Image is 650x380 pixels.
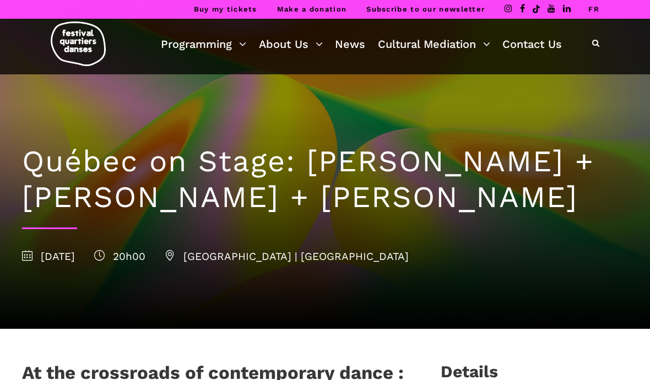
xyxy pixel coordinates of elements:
a: Buy my tickets [194,5,257,13]
a: Make a donation [277,5,347,13]
a: News [335,35,365,53]
img: logo-fqd-med [51,21,106,66]
h1: Québec on Stage: [PERSON_NAME] + [PERSON_NAME] + [PERSON_NAME] [22,144,628,215]
span: [DATE] [22,250,75,263]
span: 20h00 [94,250,145,263]
a: Programming [161,35,246,53]
a: FR [588,5,599,13]
a: Contact Us [502,35,562,53]
span: [GEOGRAPHIC_DATA] | [GEOGRAPHIC_DATA] [165,250,409,263]
a: About Us [259,35,323,53]
a: Cultural Mediation [378,35,490,53]
a: Subscribe to our newsletter [366,5,485,13]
